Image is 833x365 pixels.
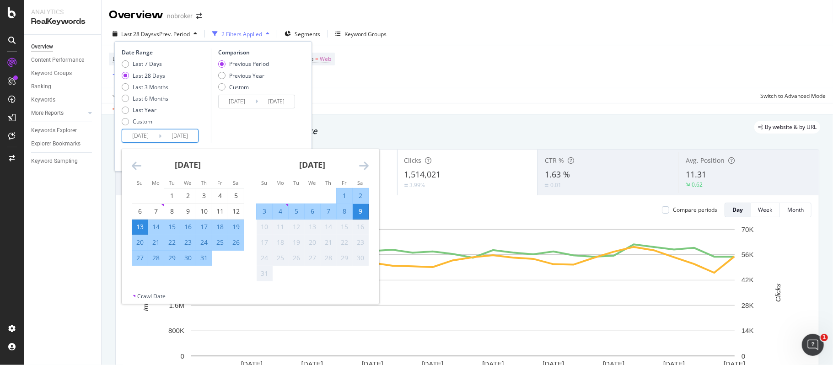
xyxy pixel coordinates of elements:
td: Not available. Thursday, August 14, 2025 [321,219,337,235]
td: Selected. Thursday, July 31, 2025 [196,250,212,266]
div: 25 [273,253,288,263]
div: 28 [321,253,336,263]
td: Not available. Wednesday, August 13, 2025 [305,219,321,235]
div: 6 [132,207,148,216]
small: Th [201,179,207,186]
div: Previous Period [218,60,269,68]
div: RealKeywords [31,16,94,27]
div: 31 [196,253,212,263]
td: Not available. Thursday, August 21, 2025 [321,235,337,250]
div: 7 [148,207,164,216]
a: Keywords [31,95,95,105]
div: 3 [196,191,212,200]
div: Overview [109,7,163,23]
div: 7 [321,207,336,216]
span: vs Prev. Period [154,30,190,38]
a: Overview [31,42,95,52]
td: Not available. Saturday, August 16, 2025 [353,219,369,235]
td: Not available. Tuesday, August 12, 2025 [289,219,305,235]
strong: [DATE] [300,159,326,170]
span: Avg. Position [686,156,725,165]
small: Su [261,179,267,186]
div: 31 [257,269,272,278]
small: Th [325,179,331,186]
td: Choose Wednesday, July 2, 2025 as your check-in date. It’s available. [180,188,196,204]
div: 11 [212,207,228,216]
td: Not available. Tuesday, August 26, 2025 [289,250,305,266]
td: Not available. Friday, August 29, 2025 [337,250,353,266]
td: Not available. Thursday, August 28, 2025 [321,250,337,266]
text: 1.6M [169,301,184,309]
img: Equal [404,184,408,187]
input: End Date [161,129,198,142]
div: 23 [353,238,368,247]
td: Choose Tuesday, July 1, 2025 as your check-in date. It’s available. [164,188,180,204]
div: 15 [337,222,352,231]
td: Not available. Monday, August 11, 2025 [273,219,289,235]
span: Device [113,55,130,63]
button: Segments [281,27,324,41]
div: 8 [164,207,180,216]
div: Keywords [31,95,55,105]
text: 70K [742,225,754,233]
div: Last 3 Months [122,83,168,91]
div: Last Year [122,106,168,114]
div: 25 [212,238,228,247]
div: 30 [180,253,196,263]
div: 10 [257,222,272,231]
div: Content Performance [31,55,84,65]
div: 22 [337,238,352,247]
td: Selected. Friday, August 8, 2025 [337,204,353,219]
td: Selected. Tuesday, July 29, 2025 [164,250,180,266]
a: Content Performance [31,55,95,65]
a: Ranking [31,82,95,91]
td: Not available. Saturday, August 30, 2025 [353,250,369,266]
td: Selected. Thursday, July 17, 2025 [196,219,212,235]
div: Last 7 Days [133,60,162,68]
small: Tu [169,179,175,186]
div: 5 [289,207,304,216]
div: 2 [180,191,196,200]
div: Keyword Groups [344,30,387,38]
div: Keyword Groups [31,69,72,78]
div: Comparison [218,48,298,56]
div: 22 [164,238,180,247]
span: 1.63 % [545,169,570,180]
td: Not available. Friday, August 22, 2025 [337,235,353,250]
span: Web [320,53,331,65]
div: 12 [289,222,304,231]
td: Selected. Friday, August 1, 2025 [337,188,353,204]
small: Fr [217,179,222,186]
div: 14 [148,222,164,231]
td: Choose Friday, July 4, 2025 as your check-in date. It’s available. [212,188,228,204]
div: 0.01 [550,181,561,189]
div: 4 [273,207,288,216]
div: Last 3 Months [133,83,168,91]
small: Su [137,179,143,186]
div: 16 [353,222,368,231]
div: 13 [132,222,148,231]
button: Switch to Advanced Mode [757,88,826,103]
div: 1 [337,191,352,200]
div: Explorer Bookmarks [31,139,81,149]
td: Selected. Tuesday, July 15, 2025 [164,219,180,235]
div: Calendar [122,149,379,292]
div: 9 [180,207,196,216]
td: Choose Thursday, July 10, 2025 as your check-in date. It’s available. [196,204,212,219]
td: Selected. Sunday, July 27, 2025 [132,250,148,266]
td: Selected. Saturday, August 2, 2025 [353,188,369,204]
div: 26 [228,238,244,247]
text: Impressions [142,274,150,311]
div: More Reports [31,108,64,118]
div: 6 [305,207,320,216]
td: Not available. Wednesday, August 20, 2025 [305,235,321,250]
div: Previous Year [229,72,264,80]
td: Selected. Thursday, August 7, 2025 [321,204,337,219]
span: CTR % [545,156,564,165]
div: Day [732,206,743,214]
div: 5 [228,191,244,200]
div: 19 [289,238,304,247]
div: 12 [228,207,244,216]
td: Not available. Sunday, August 17, 2025 [257,235,273,250]
input: End Date [258,95,295,108]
